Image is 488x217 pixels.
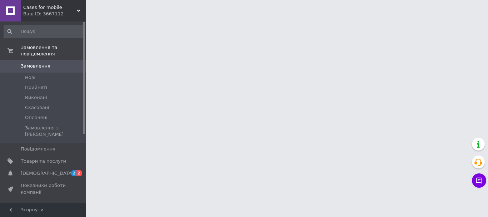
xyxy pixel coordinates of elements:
span: 2 [76,170,82,176]
span: Повідомлення [21,146,55,152]
span: 2 [71,170,77,176]
span: Товари та послуги [21,158,66,164]
span: Показники роботи компанії [21,182,66,195]
span: Нові [25,74,35,81]
span: Оплачені [25,114,48,121]
span: Cases for mobile [23,4,77,11]
span: Замовлення та повідомлення [21,44,86,57]
span: Замовлення [21,63,50,69]
span: Замовлення з [PERSON_NAME] [25,125,84,138]
span: Панель управління [21,201,66,214]
button: Чат з покупцем [472,173,486,188]
span: Виконані [25,94,47,101]
span: Скасовані [25,104,49,111]
span: [DEMOGRAPHIC_DATA] [21,170,74,177]
input: Пошук [4,25,84,38]
div: Ваш ID: 3667112 [23,11,86,17]
span: Прийняті [25,84,47,91]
